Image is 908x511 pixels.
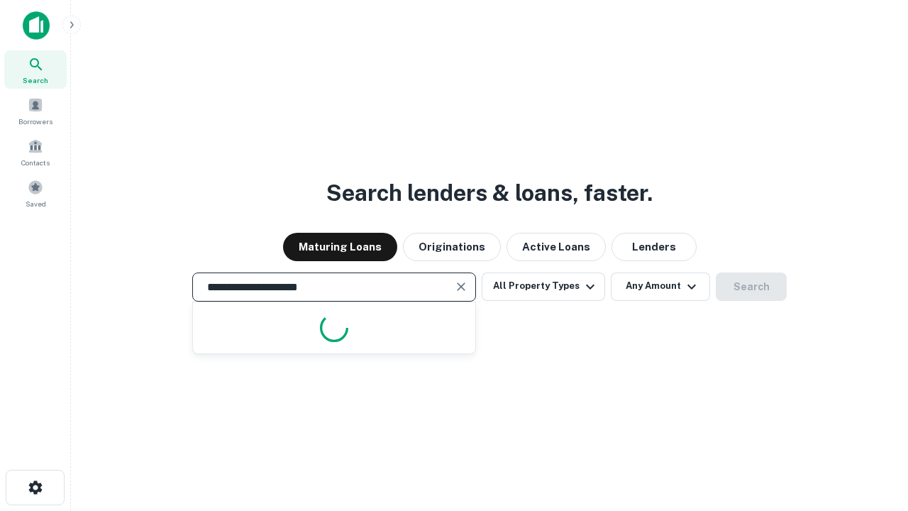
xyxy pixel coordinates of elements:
[4,174,67,212] a: Saved
[18,116,52,127] span: Borrowers
[21,157,50,168] span: Contacts
[482,273,605,301] button: All Property Types
[4,50,67,89] a: Search
[611,273,710,301] button: Any Amount
[283,233,397,261] button: Maturing Loans
[4,92,67,130] a: Borrowers
[23,11,50,40] img: capitalize-icon.png
[4,133,67,171] a: Contacts
[403,233,501,261] button: Originations
[326,176,653,210] h3: Search lenders & loans, faster.
[26,198,46,209] span: Saved
[451,277,471,297] button: Clear
[611,233,697,261] button: Lenders
[837,397,908,466] iframe: Chat Widget
[23,75,48,86] span: Search
[506,233,606,261] button: Active Loans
